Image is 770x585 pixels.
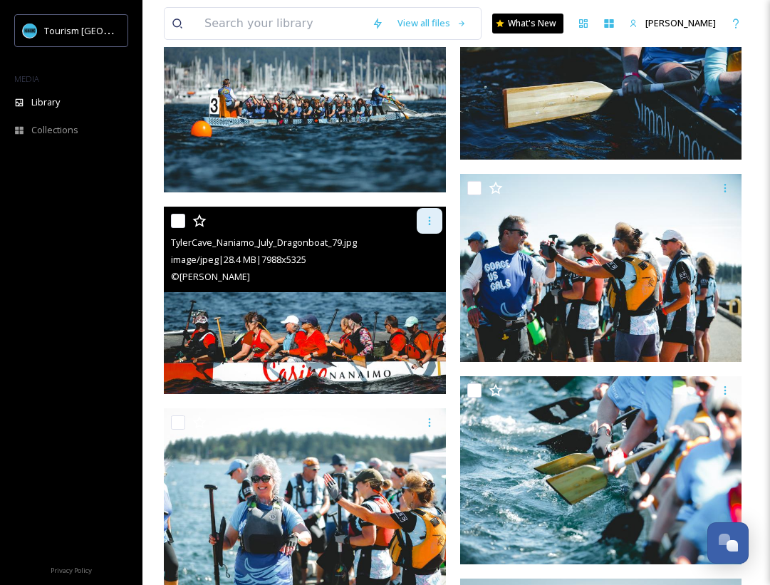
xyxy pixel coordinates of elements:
[460,376,742,564] img: TylerCave_Naniamo_July_Dragonboat_28.jpg
[23,24,37,38] img: tourism_nanaimo_logo.jpeg
[31,123,78,137] span: Collections
[460,174,742,362] img: TylerCave_Naniamo_July_Dragonboat_85.jpg
[492,14,563,33] a: What's New
[622,9,723,37] a: [PERSON_NAME]
[164,206,446,394] img: TylerCave_Naniamo_July_Dragonboat_79.jpg
[197,8,365,39] input: Search your library
[51,566,92,575] span: Privacy Policy
[707,522,749,564] button: Open Chat
[390,9,474,37] a: View all files
[171,236,357,249] span: TylerCave_Naniamo_July_Dragonboat_79.jpg
[164,4,446,192] img: TylerCave_Naniamo_July_Dragonboat_21.jpg
[14,73,39,84] span: MEDIA
[31,95,60,109] span: Library
[645,16,716,29] span: [PERSON_NAME]
[51,561,92,578] a: Privacy Policy
[171,253,306,266] span: image/jpeg | 28.4 MB | 7988 x 5325
[44,24,172,37] span: Tourism [GEOGRAPHIC_DATA]
[171,270,250,283] span: © [PERSON_NAME]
